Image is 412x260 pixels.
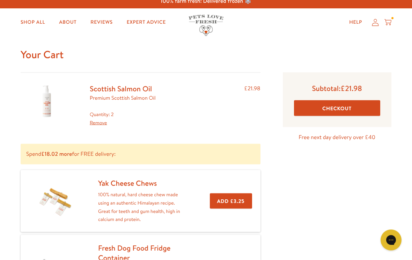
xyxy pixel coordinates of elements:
[210,193,252,209] button: Add £3.25
[98,178,157,188] a: Yak Cheese Chews
[90,93,156,102] p: Premium Scottish Salmon Oil
[90,119,107,126] a: Remove
[41,150,72,158] b: £18.02 more
[15,16,51,30] a: Shop All
[90,110,156,127] div: Quantity: 2
[85,16,118,30] a: Reviews
[244,84,260,127] div: £21.98
[53,16,82,30] a: About
[121,16,171,30] a: Expert Advice
[294,84,380,93] p: Subtotal:
[38,184,73,219] img: Yak Cheese Chews
[344,16,368,30] a: Help
[21,48,391,61] h1: Your Cart
[189,15,223,36] img: Pets Love Fresh
[29,84,64,119] img: Scottish Salmon Oil
[21,144,260,165] p: Spend for FREE delivery:
[98,191,187,224] p: 100% natural, hard cheese chew made using an authentic Himalayan recipe. Great for teeth and gum ...
[294,100,380,116] button: Checkout
[90,84,152,94] a: Scottish Salmon Oil
[341,83,362,93] span: £21.98
[377,227,405,253] iframe: Gorgias live chat messenger
[283,133,391,142] p: Free next day delivery over £40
